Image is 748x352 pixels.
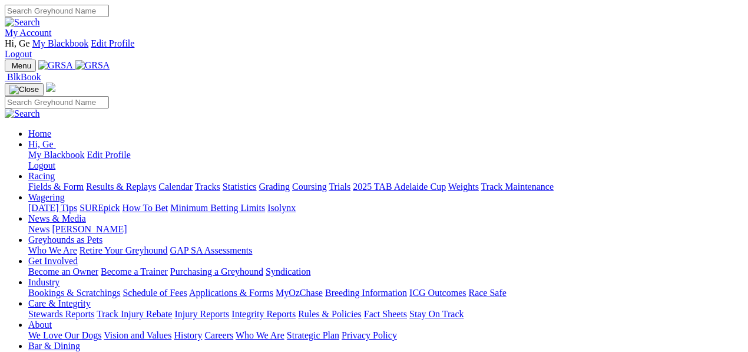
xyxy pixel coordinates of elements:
[5,38,30,48] span: Hi, Ge
[5,96,109,108] input: Search
[101,267,168,277] a: Become a Trainer
[353,182,446,192] a: 2025 TAB Adelaide Cup
[5,83,44,96] button: Toggle navigation
[5,72,41,82] a: BlkBook
[28,224,49,234] a: News
[28,129,51,139] a: Home
[28,330,743,341] div: About
[28,267,743,277] div: Get Involved
[9,85,39,94] img: Close
[174,309,229,319] a: Injury Reports
[28,182,84,192] a: Fields & Form
[28,309,94,319] a: Stewards Reports
[236,330,284,340] a: Who We Are
[28,182,743,192] div: Racing
[28,245,77,255] a: Who We Are
[28,288,743,298] div: Industry
[5,28,52,38] a: My Account
[267,203,296,213] a: Isolynx
[97,309,172,319] a: Track Injury Rebate
[28,309,743,320] div: Care & Integrity
[28,150,743,171] div: Hi, Ge
[52,224,127,234] a: [PERSON_NAME]
[28,213,86,223] a: News & Media
[158,182,193,192] a: Calendar
[28,203,743,213] div: Wagering
[204,330,233,340] a: Careers
[364,309,407,319] a: Fact Sheets
[28,160,55,170] a: Logout
[174,330,202,340] a: History
[170,267,263,277] a: Purchasing a Greyhound
[104,330,171,340] a: Vision and Values
[223,182,257,192] a: Statistics
[342,330,397,340] a: Privacy Policy
[5,60,36,72] button: Toggle navigation
[28,288,120,298] a: Bookings & Scratchings
[38,60,73,71] img: GRSA
[5,17,40,28] img: Search
[28,203,77,213] a: [DATE] Tips
[468,288,506,298] a: Race Safe
[189,288,273,298] a: Applications & Forms
[329,182,350,192] a: Trials
[28,224,743,235] div: News & Media
[12,61,31,70] span: Menu
[5,38,743,60] div: My Account
[170,245,253,255] a: GAP SA Assessments
[28,277,59,287] a: Industry
[5,5,109,17] input: Search
[28,298,91,308] a: Care & Integrity
[80,245,168,255] a: Retire Your Greyhound
[32,38,89,48] a: My Blackbook
[259,182,290,192] a: Grading
[28,192,65,202] a: Wagering
[287,330,339,340] a: Strategic Plan
[28,330,101,340] a: We Love Our Dogs
[7,72,41,82] span: BlkBook
[28,320,52,330] a: About
[481,182,554,192] a: Track Maintenance
[28,235,102,245] a: Greyhounds as Pets
[298,309,362,319] a: Rules & Policies
[276,288,323,298] a: MyOzChase
[28,256,78,266] a: Get Involved
[28,139,54,149] span: Hi, Ge
[5,108,40,119] img: Search
[87,150,131,160] a: Edit Profile
[123,203,168,213] a: How To Bet
[75,60,110,71] img: GRSA
[195,182,220,192] a: Tracks
[28,139,56,149] a: Hi, Ge
[170,203,265,213] a: Minimum Betting Limits
[266,267,310,277] a: Syndication
[231,309,296,319] a: Integrity Reports
[325,288,407,298] a: Breeding Information
[5,49,32,59] a: Logout
[28,341,80,351] a: Bar & Dining
[448,182,479,192] a: Weights
[46,83,55,92] img: logo-grsa-white.png
[91,38,134,48] a: Edit Profile
[28,171,55,181] a: Racing
[28,245,743,256] div: Greyhounds as Pets
[409,288,466,298] a: ICG Outcomes
[28,267,98,277] a: Become an Owner
[86,182,156,192] a: Results & Replays
[292,182,327,192] a: Coursing
[80,203,120,213] a: SUREpick
[409,309,464,319] a: Stay On Track
[28,150,85,160] a: My Blackbook
[123,288,187,298] a: Schedule of Fees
